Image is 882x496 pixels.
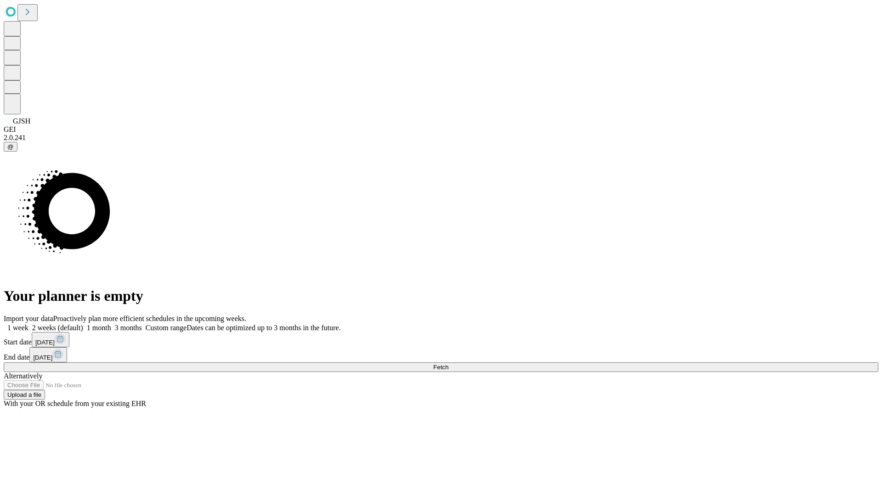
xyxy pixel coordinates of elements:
div: Start date [4,332,878,347]
span: Dates can be optimized up to 3 months in the future. [187,324,340,332]
span: [DATE] [35,339,55,346]
span: Fetch [433,364,448,371]
button: Upload a file [4,390,45,400]
span: 1 month [87,324,111,332]
span: Alternatively [4,372,42,380]
span: [DATE] [33,354,52,361]
button: [DATE] [29,347,67,362]
div: End date [4,347,878,362]
span: 3 months [115,324,142,332]
h1: Your planner is empty [4,287,878,304]
div: GEI [4,125,878,134]
span: 1 week [7,324,28,332]
span: @ [7,143,14,150]
span: With your OR schedule from your existing EHR [4,400,146,407]
span: Import your data [4,315,53,322]
span: Custom range [146,324,187,332]
div: 2.0.241 [4,134,878,142]
button: @ [4,142,17,152]
span: 2 weeks (default) [32,324,83,332]
button: Fetch [4,362,878,372]
button: [DATE] [32,332,69,347]
span: Proactively plan more efficient schedules in the upcoming weeks. [53,315,246,322]
span: GJSH [13,117,30,125]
